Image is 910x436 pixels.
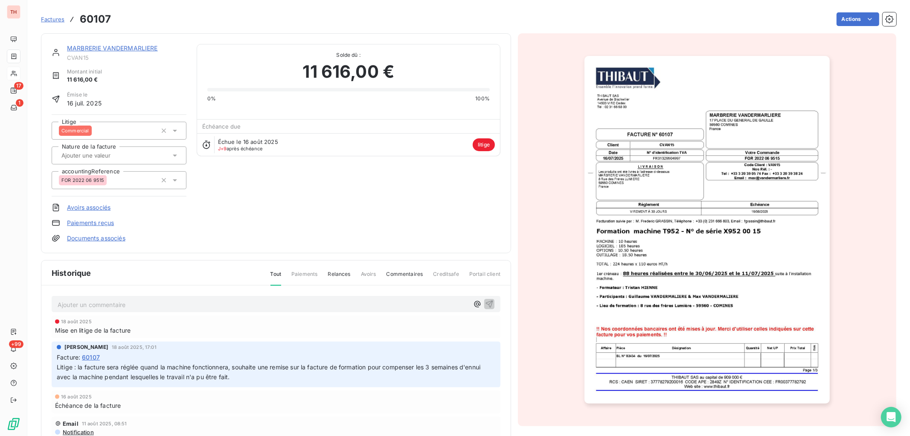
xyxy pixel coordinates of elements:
span: +99 [9,340,23,348]
span: Avoirs [361,270,376,285]
input: Ajouter une valeur [61,152,146,159]
span: Commentaires [387,270,423,285]
span: Litige : la facture sera réglée quand la machine fonctionnera, souhaite une remise sur la facture... [57,363,482,380]
a: 17 [7,84,20,97]
span: 18 août 2025, 17:01 [112,345,157,350]
a: 1 [7,101,20,114]
span: [PERSON_NAME] [64,343,108,351]
h3: 60107 [80,12,111,27]
span: 1 [16,99,23,107]
span: Email [63,420,78,427]
span: 11 616,00 € [67,76,102,84]
span: Échéance due [202,123,241,130]
span: 18 août 2025 [61,319,92,324]
div: TH [7,5,20,19]
span: 60107 [82,353,100,362]
span: 11 août 2025, 08:51 [82,421,127,426]
span: Tout [270,270,282,286]
div: Open Intercom Messenger [881,407,901,427]
span: 16 août 2025 [61,394,92,399]
span: J+9 [218,146,227,152]
span: Factures [41,16,64,23]
span: Mise en litige de la facture [55,326,131,335]
img: Logo LeanPay [7,417,20,431]
a: Factures [41,15,64,23]
span: Émise le [67,91,102,99]
span: CVAN15 [67,54,186,61]
span: Facture : [57,353,80,362]
span: Portail client [469,270,500,285]
span: Paiements [291,270,317,285]
span: Solde dû : [207,51,490,59]
span: 0% [207,95,216,102]
a: Documents associés [67,234,125,243]
span: 17 [14,82,23,90]
a: Avoirs associés [67,203,110,212]
span: FOR 2022 06 9515 [61,178,104,183]
span: après échéance [218,146,263,151]
a: MARBRERIE VANDERMARLIERE [67,44,158,52]
span: Montant initial [67,68,102,76]
span: Échéance de la facture [55,401,121,410]
span: Commercial [61,128,89,133]
span: Échue le 16 août 2025 [218,138,278,145]
span: Creditsafe [433,270,459,285]
span: Relances [328,270,350,285]
a: Paiements reçus [67,219,114,227]
span: 16 juil. 2025 [67,99,102,108]
img: invoice_thumbnail [584,56,830,404]
span: litige [473,138,495,151]
button: Actions [837,12,879,26]
span: Notification [62,429,94,436]
span: Historique [52,267,91,279]
span: 100% [475,95,490,102]
span: 11 616,00 € [302,59,394,85]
